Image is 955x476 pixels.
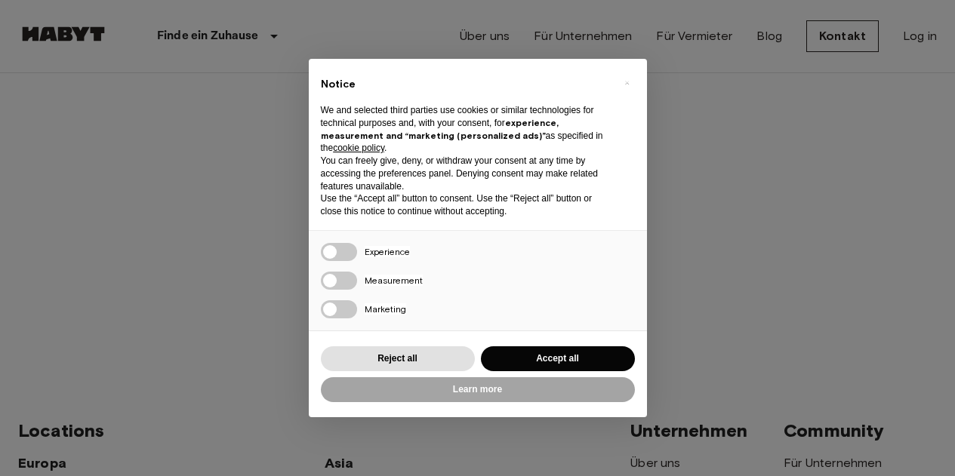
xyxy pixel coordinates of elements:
[624,74,630,92] span: ×
[365,275,423,286] span: Measurement
[333,143,384,153] a: cookie policy
[481,346,635,371] button: Accept all
[321,77,611,92] h2: Notice
[321,377,635,402] button: Learn more
[365,303,406,315] span: Marketing
[365,246,410,257] span: Experience
[321,155,611,192] p: You can freely give, deny, or withdraw your consent at any time by accessing the preferences pane...
[321,192,611,218] p: Use the “Accept all” button to consent. Use the “Reject all” button or close this notice to conti...
[321,346,475,371] button: Reject all
[321,117,559,141] strong: experience, measurement and “marketing (personalized ads)”
[321,104,611,155] p: We and selected third parties use cookies or similar technologies for technical purposes and, wit...
[615,71,639,95] button: Close this notice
